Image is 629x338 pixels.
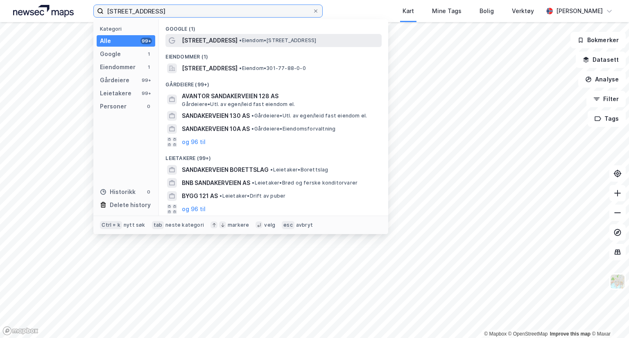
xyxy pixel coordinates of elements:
div: 99+ [140,77,152,83]
span: Eiendom • 301-77-88-0-0 [239,65,305,72]
div: Delete history [110,200,151,210]
span: AVANTOR SANDAKERVEIEN 128 AS [182,91,378,101]
span: Leietaker • Brød og ferske konditorvarer [252,180,357,186]
div: 0 [145,103,152,110]
div: Historikk [100,187,136,197]
span: BYGG 121 AS [182,191,218,201]
div: Kontrollprogram for chat [588,299,629,338]
span: • [251,126,254,132]
img: logo.a4113a55bc3d86da70a041830d287a7e.svg [13,5,74,17]
span: [STREET_ADDRESS] [182,63,238,73]
button: og 96 til [182,204,206,214]
span: Gårdeiere • Utl. av egen/leid fast eiendom el. [182,101,295,108]
span: Leietaker • Drift av puber [219,193,285,199]
button: Analyse [578,71,626,88]
button: Bokmerker [570,32,626,48]
div: Google [100,49,121,59]
div: Leietakere (99+) [159,149,388,163]
div: Personer [100,101,127,111]
span: • [252,180,254,186]
div: 0 [145,189,152,195]
input: Søk på adresse, matrikkel, gårdeiere, leietakere eller personer [104,5,312,17]
div: tab [152,221,164,229]
span: • [239,65,242,71]
span: SANDAKERVEIEN BORETTSLAG [182,165,269,175]
span: Gårdeiere • Eiendomsforvaltning [251,126,335,132]
img: Z [610,274,625,289]
span: Leietaker • Borettslag [270,167,328,173]
div: esc [282,221,294,229]
span: Gårdeiere • Utl. av egen/leid fast eiendom el. [251,113,367,119]
button: og 96 til [182,137,206,147]
div: 1 [145,64,152,70]
button: Filter [586,91,626,107]
div: 99+ [140,90,152,97]
div: Leietakere [100,88,131,98]
a: Mapbox [484,331,507,337]
span: [STREET_ADDRESS] [182,36,238,45]
span: BNB SANDAKERVEIEN AS [182,178,250,188]
div: Google (1) [159,19,388,34]
div: Bolig [480,6,494,16]
button: Datasett [576,52,626,68]
div: Kart [403,6,414,16]
div: Eiendommer (1) [159,47,388,62]
a: Improve this map [550,331,591,337]
div: neste kategori [165,222,204,228]
div: Ctrl + k [100,221,122,229]
div: nytt søk [124,222,145,228]
button: Tags [588,110,626,127]
a: Mapbox homepage [2,326,38,336]
span: SANDAKERVEIEN 10A AS [182,124,250,134]
span: • [251,113,254,119]
a: OpenStreetMap [508,331,548,337]
span: • [219,193,222,199]
div: avbryt [296,222,313,228]
div: Mine Tags [432,6,462,16]
div: Eiendommer [100,62,136,72]
span: • [270,167,273,173]
span: Eiendom • [STREET_ADDRESS] [239,37,316,44]
div: Kategori [100,26,155,32]
div: Alle [100,36,111,46]
div: 1 [145,51,152,57]
div: [PERSON_NAME] [556,6,603,16]
span: SANDAKERVEIEN 130 AS [182,111,250,121]
div: Gårdeiere [100,75,129,85]
div: Verktøy [512,6,534,16]
div: velg [264,222,275,228]
span: • [239,37,242,43]
div: Gårdeiere (99+) [159,75,388,90]
div: 99+ [140,38,152,44]
div: markere [228,222,249,228]
iframe: Chat Widget [588,299,629,338]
